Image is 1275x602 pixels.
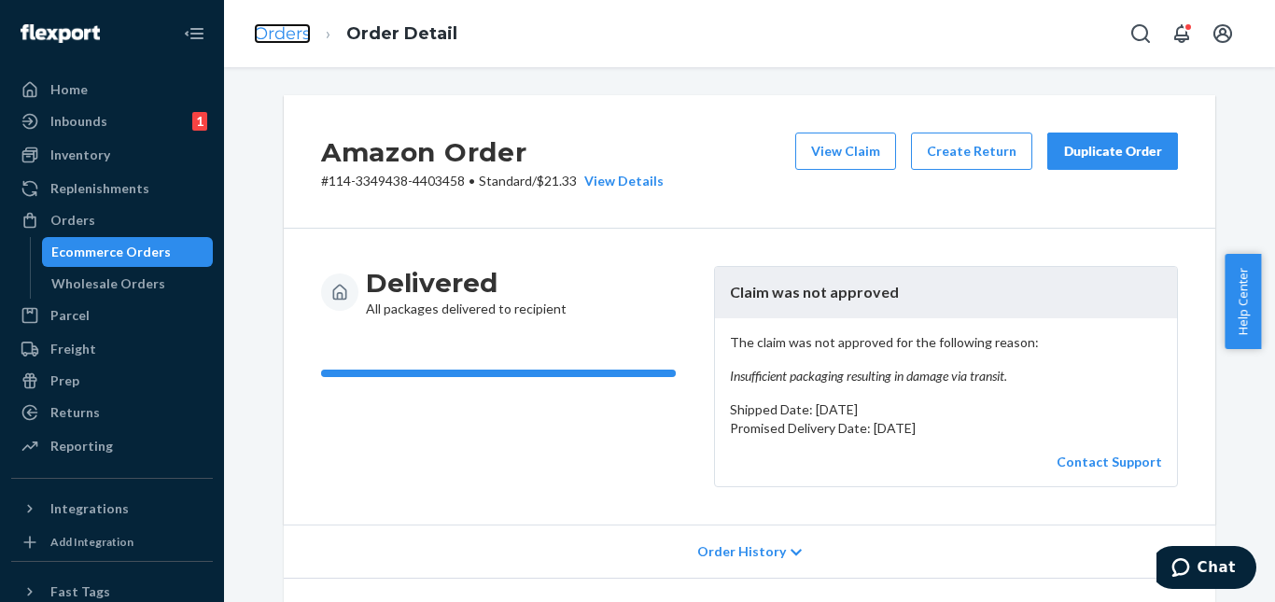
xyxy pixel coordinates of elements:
[11,301,213,330] a: Parcel
[11,494,213,524] button: Integrations
[795,133,896,170] button: View Claim
[50,403,100,422] div: Returns
[50,437,113,455] div: Reporting
[1122,15,1159,52] button: Open Search Box
[730,400,1162,419] p: Shipped Date: [DATE]
[366,266,567,300] h3: Delivered
[50,371,79,390] div: Prep
[1204,15,1241,52] button: Open account menu
[21,24,100,43] img: Flexport logo
[50,112,107,131] div: Inbounds
[11,174,213,203] a: Replenishments
[730,367,1162,385] em: Insufficient packaging resulting in damage via transit.
[50,146,110,164] div: Inventory
[11,140,213,170] a: Inventory
[50,179,149,198] div: Replenishments
[730,419,1162,438] p: Promised Delivery Date: [DATE]
[346,23,457,44] a: Order Detail
[697,542,786,561] span: Order History
[577,172,664,190] button: View Details
[50,499,129,518] div: Integrations
[50,534,133,550] div: Add Integration
[11,398,213,427] a: Returns
[366,266,567,318] div: All packages delivered to recipient
[911,133,1032,170] button: Create Return
[1163,15,1200,52] button: Open notifications
[11,531,213,553] a: Add Integration
[1225,254,1261,349] button: Help Center
[1047,133,1178,170] button: Duplicate Order
[50,211,95,230] div: Orders
[11,366,213,396] a: Prep
[1057,454,1162,469] a: Contact Support
[715,267,1177,318] header: Claim was not approved
[254,23,311,44] a: Orders
[11,334,213,364] a: Freight
[239,7,472,62] ol: breadcrumbs
[11,75,213,105] a: Home
[1063,142,1162,161] div: Duplicate Order
[11,106,213,136] a: Inbounds1
[192,112,207,131] div: 1
[321,133,664,172] h2: Amazon Order
[469,173,475,189] span: •
[1156,546,1256,593] iframe: Opens a widget where you can chat to one of our agents
[11,431,213,461] a: Reporting
[42,269,214,299] a: Wholesale Orders
[50,340,96,358] div: Freight
[730,333,1162,385] p: The claim was not approved for the following reason:
[51,243,171,261] div: Ecommerce Orders
[479,173,532,189] span: Standard
[42,237,214,267] a: Ecommerce Orders
[51,274,165,293] div: Wholesale Orders
[50,582,110,601] div: Fast Tags
[11,205,213,235] a: Orders
[321,172,664,190] p: # 114-3349438-4403458 / $21.33
[50,306,90,325] div: Parcel
[50,80,88,99] div: Home
[175,15,213,52] button: Close Navigation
